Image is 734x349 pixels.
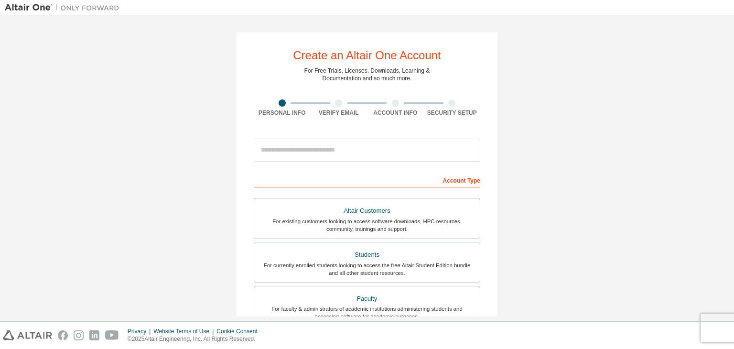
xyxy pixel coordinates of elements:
[260,292,474,305] div: Faculty
[89,330,99,340] img: linkedin.svg
[105,330,119,340] img: youtube.svg
[216,327,263,335] div: Cookie Consent
[128,335,263,343] p: © 2025 Altair Engineering, Inc. All Rights Reserved.
[5,3,124,12] img: Altair One
[260,262,474,277] div: For currently enrolled students looking to access the free Altair Student Edition bundle and all ...
[293,50,441,61] div: Create an Altair One Account
[3,330,52,340] img: altair_logo.svg
[74,330,84,340] img: instagram.svg
[128,327,153,335] div: Privacy
[254,109,311,117] div: Personal Info
[260,305,474,320] div: For faculty & administrators of academic institutions administering students and accessing softwa...
[311,109,367,117] div: Verify Email
[58,330,68,340] img: facebook.svg
[424,109,481,117] div: Security Setup
[260,248,474,262] div: Students
[254,172,480,187] div: Account Type
[304,67,430,82] div: For Free Trials, Licenses, Downloads, Learning & Documentation and so much more.
[260,218,474,233] div: For existing customers looking to access software downloads, HPC resources, community, trainings ...
[367,109,424,117] div: Account Info
[260,204,474,218] div: Altair Customers
[153,327,216,335] div: Website Terms of Use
